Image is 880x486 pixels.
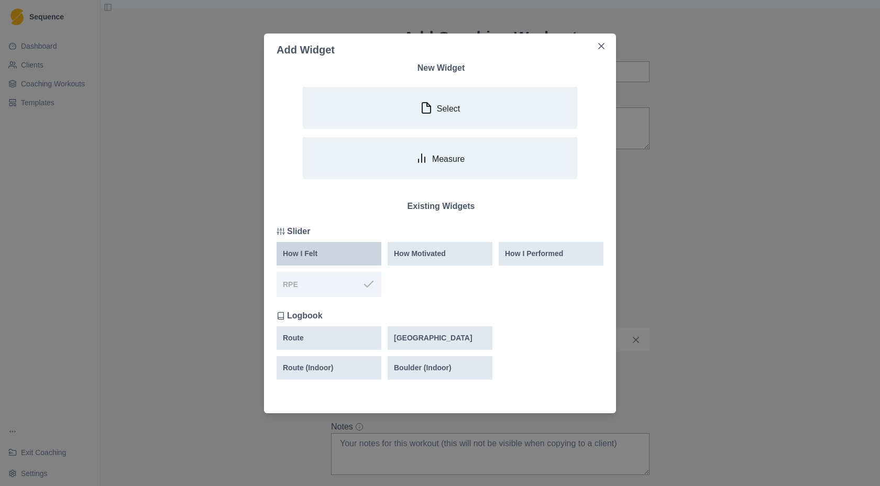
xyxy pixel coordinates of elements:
[283,248,317,259] p: How I Felt
[437,104,460,114] p: Select
[303,137,577,179] button: Measure
[283,333,304,344] p: Route
[283,279,298,290] p: RPE
[505,248,563,259] p: How I Performed
[264,34,616,58] header: Add Widget
[279,200,603,213] p: Existing Widgets
[287,310,323,322] p: Logbook
[593,38,610,54] button: Close
[287,225,310,238] p: Slider
[283,362,333,373] p: Route (Indoor)
[432,154,465,164] p: Measure
[279,62,603,74] p: New Widget
[394,362,452,373] p: Boulder (Indoor)
[303,87,577,129] button: Select
[394,248,446,259] p: How Motivated
[394,333,472,344] p: [GEOGRAPHIC_DATA]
